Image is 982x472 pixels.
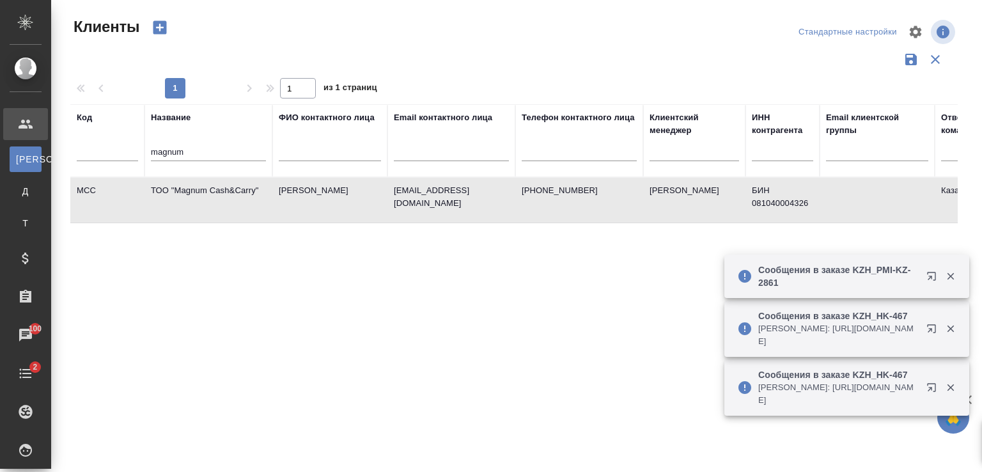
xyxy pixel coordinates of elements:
[752,111,813,137] div: ИНН контрагента
[16,185,35,198] span: Д
[937,271,963,282] button: Закрыть
[937,323,963,334] button: Закрыть
[900,17,931,47] span: Настроить таблицу
[795,22,900,42] div: split button
[758,322,918,348] p: [PERSON_NAME]: [URL][DOMAIN_NAME]
[899,47,923,72] button: Сохранить фильтры
[919,316,949,347] button: Открыть в новой вкладке
[758,264,918,289] p: Сообщения в заказе KZH_PMI-KZ-2861
[77,111,92,124] div: Код
[279,111,375,124] div: ФИО контактного лица
[144,178,272,223] td: ТОО "Magnum Cash&Carry"
[16,217,35,230] span: Т
[25,361,45,374] span: 2
[394,184,509,210] p: [EMAIL_ADDRESS][DOMAIN_NAME]
[931,20,958,44] span: Посмотреть информацию
[919,375,949,405] button: Открыть в новой вкладке
[650,111,739,137] div: Клиентский менеджер
[3,358,48,389] a: 2
[919,264,949,294] button: Открыть в новой вкладке
[10,178,42,204] a: Д
[70,178,144,223] td: MCC
[923,47,947,72] button: Сбросить фильтры
[272,178,387,223] td: [PERSON_NAME]
[16,153,35,166] span: [PERSON_NAME]
[3,319,48,351] a: 100
[826,111,928,137] div: Email клиентской группы
[151,111,191,124] div: Название
[522,111,635,124] div: Телефон контактного лица
[10,210,42,236] a: Т
[758,368,918,381] p: Сообщения в заказе KZH_HK-467
[394,111,492,124] div: Email контактного лица
[643,178,745,223] td: [PERSON_NAME]
[758,310,918,322] p: Сообщения в заказе KZH_HK-467
[522,184,637,197] p: [PHONE_NUMBER]
[144,17,175,38] button: Создать
[745,178,820,223] td: БИН 081040004326
[323,80,377,98] span: из 1 страниц
[21,322,50,335] span: 100
[758,381,918,407] p: [PERSON_NAME]: [URL][DOMAIN_NAME]
[10,146,42,172] a: [PERSON_NAME]
[937,382,963,393] button: Закрыть
[70,17,139,37] span: Клиенты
